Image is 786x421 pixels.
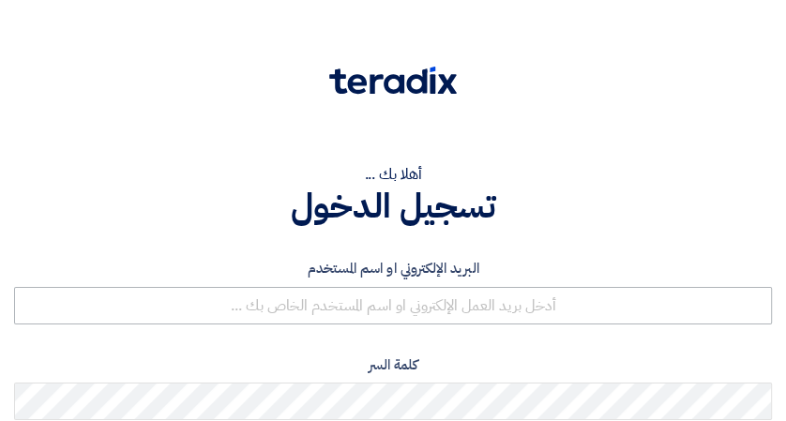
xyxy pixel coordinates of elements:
label: كلمة السر [14,354,772,376]
img: Teradix logo [329,67,457,95]
input: أدخل بريد العمل الإلكتروني او اسم المستخدم الخاص بك ... [14,287,772,324]
h1: تسجيل الدخول [14,186,772,227]
label: البريد الإلكتروني او اسم المستخدم [14,258,772,279]
div: أهلا بك ... [14,163,772,186]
